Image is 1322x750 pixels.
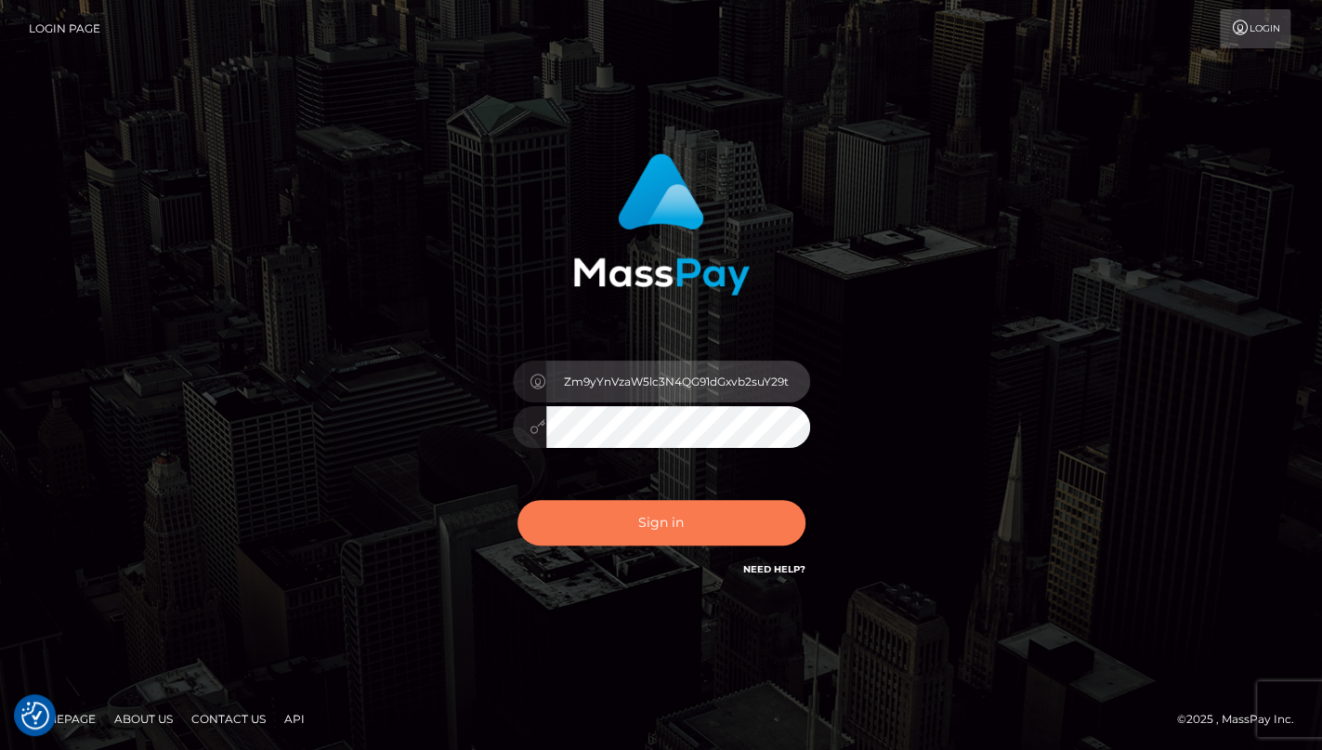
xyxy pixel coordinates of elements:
button: Sign in [517,500,805,546]
a: Login [1220,9,1290,48]
a: API [277,704,312,733]
img: MassPay Login [573,153,750,296]
a: About Us [107,704,180,733]
input: Username... [546,361,810,402]
a: Homepage [20,704,103,733]
a: Contact Us [184,704,273,733]
a: Need Help? [743,563,805,575]
div: © 2025 , MassPay Inc. [1177,709,1308,730]
img: Revisit consent button [21,702,49,730]
button: Consent Preferences [21,702,49,730]
a: Login Page [29,9,100,48]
